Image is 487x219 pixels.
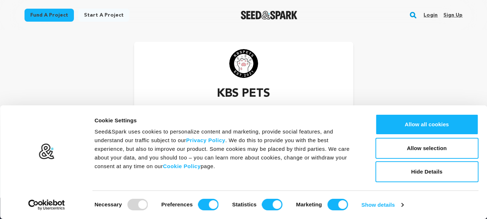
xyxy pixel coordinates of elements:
strong: Preferences [161,201,193,207]
button: Allow all cookies [375,114,478,135]
a: Privacy Policy [186,137,225,143]
div: Cookie Settings [94,116,359,125]
a: Usercentrics Cookiebot - opens in a new window [15,200,78,210]
a: Show details [362,200,403,210]
button: Hide Details [375,161,478,182]
a: Cookie Policy [163,163,201,169]
img: Seed&Spark Logo Dark Mode [241,11,297,19]
a: Start a project [78,9,129,22]
button: Allow selection [375,138,478,159]
a: Seed&Spark Homepage [241,11,297,19]
a: Login [424,9,438,21]
a: Fund a project [25,9,74,22]
img: https://seedandspark-static.s3.us-east-2.amazonaws.com/images/User/002/082/003/medium/b00ff404193... [229,49,258,78]
img: logo [39,143,55,160]
p: KBS PETS [214,85,273,102]
a: Sign up [443,9,462,21]
strong: Marketing [296,201,322,207]
strong: Necessary [94,201,122,207]
strong: Statistics [232,201,257,207]
div: Seed&Spark uses cookies to personalize content and marketing, provide social features, and unders... [94,127,359,171]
